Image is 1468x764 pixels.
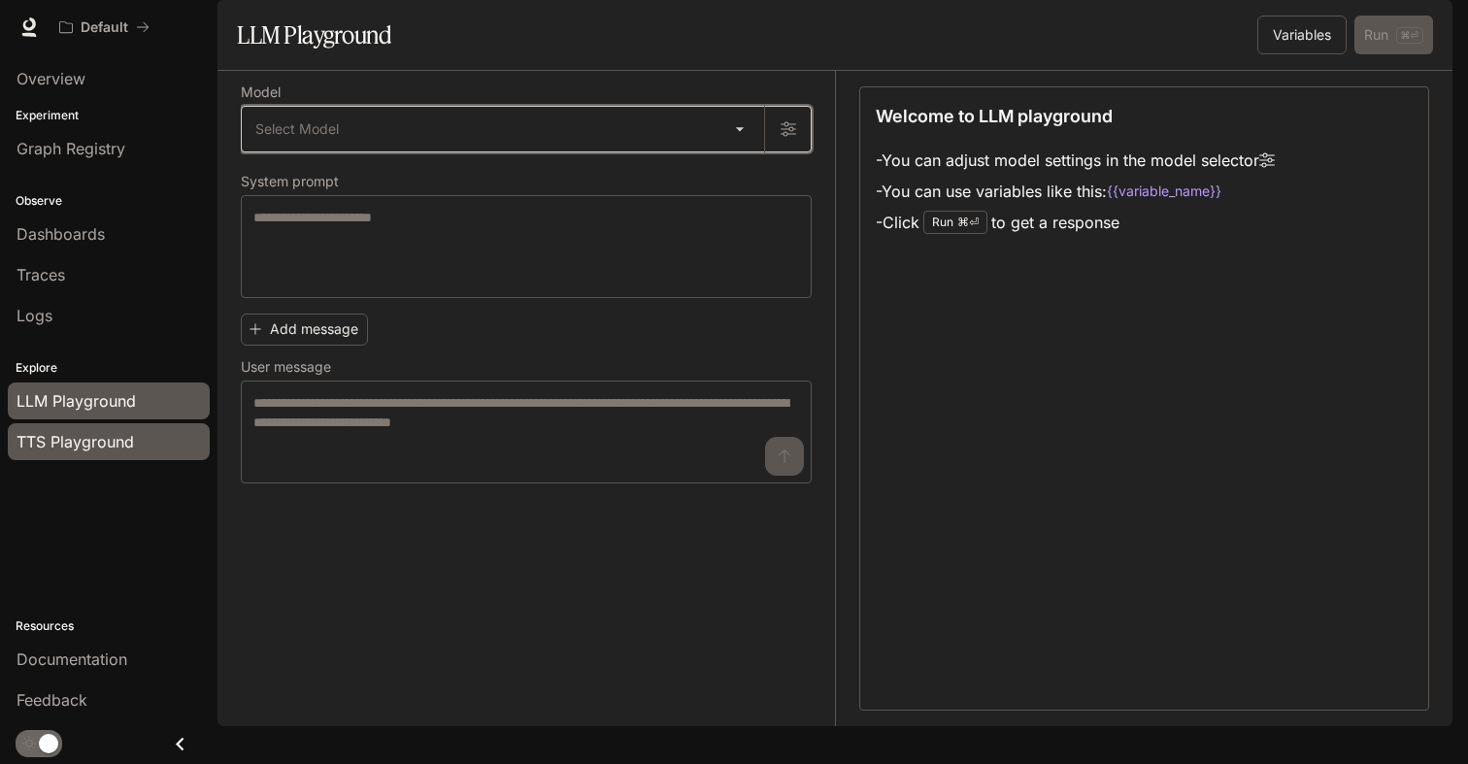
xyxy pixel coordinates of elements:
[242,107,764,151] div: Select Model
[241,85,281,99] p: Model
[241,314,368,346] button: Add message
[1107,182,1221,201] code: {{variable_name}}
[876,145,1275,176] li: - You can adjust model settings in the model selector
[241,175,339,188] p: System prompt
[923,211,987,234] div: Run
[1257,16,1347,54] button: Variables
[241,360,331,374] p: User message
[50,8,158,47] button: All workspaces
[255,119,339,139] span: Select Model
[876,176,1275,207] li: - You can use variables like this:
[957,216,979,228] p: ⌘⏎
[237,16,391,54] h1: LLM Playground
[876,207,1275,238] li: - Click to get a response
[81,19,128,36] p: Default
[876,103,1113,129] p: Welcome to LLM playground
